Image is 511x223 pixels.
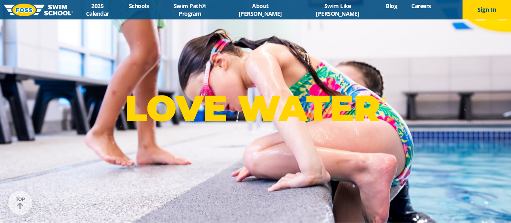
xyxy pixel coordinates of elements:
[379,2,404,10] a: Blog
[125,87,386,130] p: LOVE WATER
[380,95,386,105] sup: ®
[297,2,379,17] a: Swim Like [PERSON_NAME]
[156,2,224,17] a: Swim Path® Program
[404,2,438,10] a: Careers
[4,4,73,16] img: FOSS Swim School Logo
[224,2,297,17] a: About [PERSON_NAME]
[73,2,122,17] a: 2025 Calendar
[16,197,25,209] div: TOP
[122,2,156,10] a: Schools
